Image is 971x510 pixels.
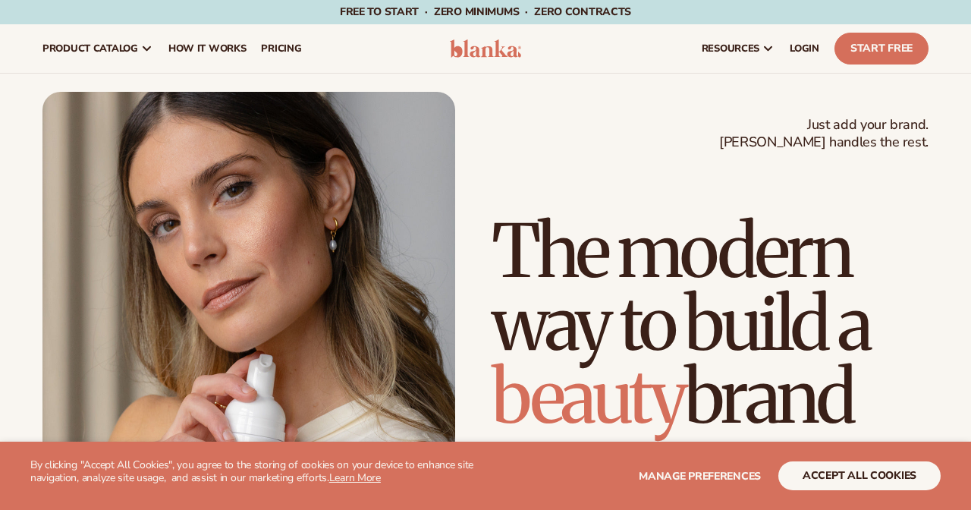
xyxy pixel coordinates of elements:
[834,33,929,65] a: Start Free
[639,461,761,490] button: Manage preferences
[719,116,929,152] span: Just add your brand. [PERSON_NAME] handles the rest.
[782,24,827,73] a: LOGIN
[168,42,247,55] span: How It Works
[161,24,254,73] a: How It Works
[702,42,759,55] span: resources
[639,469,761,483] span: Manage preferences
[450,39,521,58] img: logo
[261,42,301,55] span: pricing
[329,471,381,485] a: Learn More
[35,24,161,73] a: product catalog
[492,215,929,433] h1: The modern way to build a brand
[694,24,782,73] a: resources
[790,42,819,55] span: LOGIN
[42,42,138,55] span: product catalog
[492,351,684,442] span: beauty
[778,461,941,490] button: accept all cookies
[253,24,309,73] a: pricing
[30,459,485,485] p: By clicking "Accept All Cookies", you agree to the storing of cookies on your device to enhance s...
[340,5,631,19] span: Free to start · ZERO minimums · ZERO contracts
